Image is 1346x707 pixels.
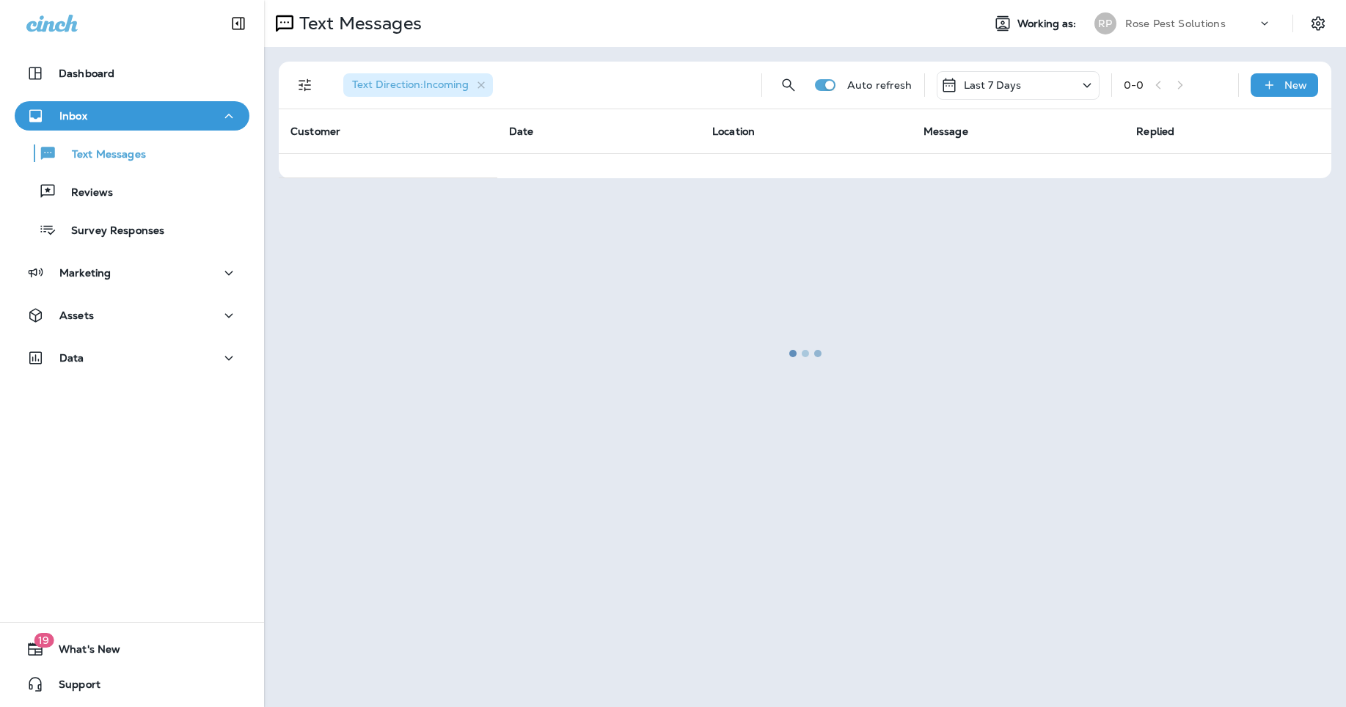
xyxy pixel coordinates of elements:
[59,267,111,279] p: Marketing
[218,9,259,38] button: Collapse Sidebar
[15,634,249,664] button: 19What's New
[59,309,94,321] p: Assets
[56,186,113,200] p: Reviews
[44,643,120,661] span: What's New
[44,678,100,696] span: Support
[15,258,249,287] button: Marketing
[15,101,249,131] button: Inbox
[59,67,114,79] p: Dashboard
[59,352,84,364] p: Data
[1284,79,1307,91] p: New
[15,138,249,169] button: Text Messages
[15,176,249,207] button: Reviews
[59,110,87,122] p: Inbox
[15,301,249,330] button: Assets
[56,224,164,238] p: Survey Responses
[15,343,249,373] button: Data
[57,148,146,162] p: Text Messages
[15,670,249,699] button: Support
[15,59,249,88] button: Dashboard
[15,214,249,245] button: Survey Responses
[34,633,54,648] span: 19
